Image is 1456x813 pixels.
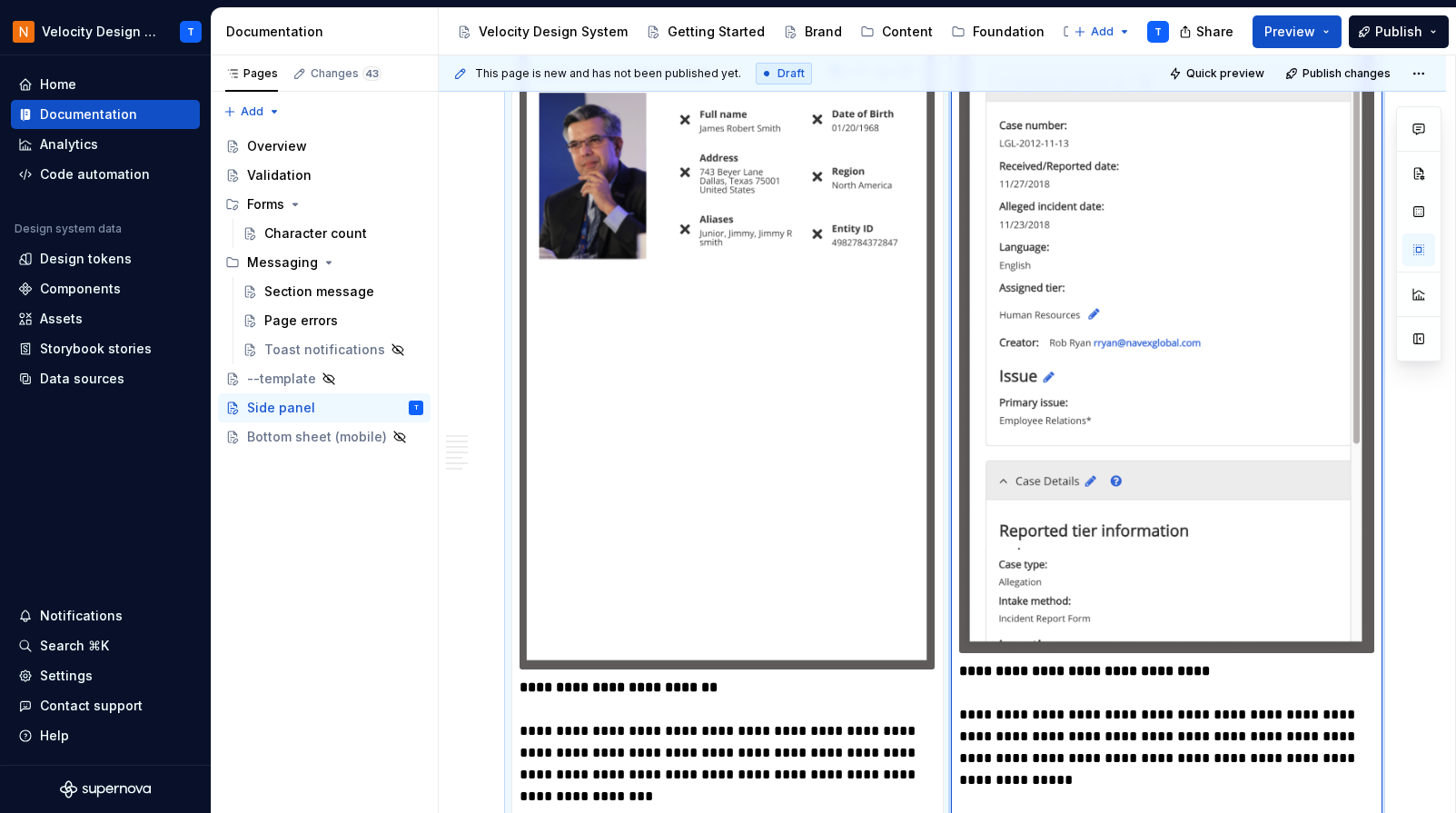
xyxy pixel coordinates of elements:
[11,304,200,333] a: Assets
[235,335,431,364] a: Toast notifications
[944,17,1052,46] a: Foundation
[247,253,318,272] div: Messaging
[40,607,123,625] div: Notifications
[1280,61,1399,86] button: Publish changes
[362,66,381,81] span: 43
[1302,66,1391,81] span: Publish changes
[60,780,151,798] svg: Supernova Logo
[218,364,431,393] a: --template
[247,428,387,446] div: Bottom sheet (mobile)
[264,312,338,330] div: Page errors
[414,399,419,417] div: T
[1068,19,1136,45] button: Add
[40,340,152,358] div: Storybook stories
[241,104,263,119] span: Add
[1264,23,1315,41] span: Preview
[13,21,35,43] img: bb28370b-b938-4458-ba0e-c5bddf6d21d4.png
[11,160,200,189] a: Code automation
[959,1,1374,653] img: 7daf5231-743b-4145-aee4-1b05abc349bc.png
[11,631,200,660] button: Search ⌘K
[187,25,194,39] div: T
[40,637,109,655] div: Search ⌘K
[235,219,431,248] a: Character count
[11,364,200,393] a: Data sources
[1055,17,1173,46] a: Components
[11,334,200,363] a: Storybook stories
[40,667,93,685] div: Settings
[973,23,1045,41] div: Foundation
[218,190,431,219] div: Forms
[11,244,200,273] a: Design tokens
[11,601,200,630] button: Notifications
[1253,15,1342,48] button: Preview
[218,132,431,451] div: Page tree
[778,66,805,81] span: Draft
[40,280,121,298] div: Components
[1186,66,1264,81] span: Quick preview
[218,248,431,277] div: Messaging
[40,370,124,388] div: Data sources
[40,310,83,328] div: Assets
[11,661,200,690] a: Settings
[40,105,137,124] div: Documentation
[639,17,772,46] a: Getting Started
[1154,25,1162,39] div: T
[882,23,933,41] div: Content
[11,130,200,159] a: Analytics
[225,66,278,81] div: Pages
[1091,25,1114,39] span: Add
[520,1,935,669] img: 17689e51-9cef-4a08-96b7-03c13b62f178.png
[40,135,98,154] div: Analytics
[247,370,316,388] div: --template
[11,100,200,129] a: Documentation
[40,250,132,268] div: Design tokens
[853,17,940,46] a: Content
[226,23,431,41] div: Documentation
[15,222,122,236] div: Design system data
[479,23,628,41] div: Velocity Design System
[235,306,431,335] a: Page errors
[247,166,312,184] div: Validation
[11,70,200,99] a: Home
[42,23,158,41] div: Velocity Design System by NAVEX
[264,341,385,359] div: Toast notifications
[40,75,76,94] div: Home
[247,399,315,417] div: Side panel
[40,697,143,715] div: Contact support
[311,66,381,81] div: Changes
[247,137,307,155] div: Overview
[247,195,284,213] div: Forms
[668,23,765,41] div: Getting Started
[776,17,849,46] a: Brand
[40,165,150,183] div: Code automation
[11,721,200,750] button: Help
[1164,61,1273,86] button: Quick preview
[264,224,367,243] div: Character count
[1349,15,1449,48] button: Publish
[218,422,431,451] a: Bottom sheet (mobile)
[450,17,635,46] a: Velocity Design System
[218,99,286,124] button: Add
[264,283,374,301] div: Section message
[475,66,741,81] span: This page is new and has not been published yet.
[11,274,200,303] a: Components
[218,161,431,190] a: Validation
[1375,23,1422,41] span: Publish
[1170,15,1245,48] button: Share
[1196,23,1233,41] span: Share
[218,393,431,422] a: Side panelT
[805,23,842,41] div: Brand
[450,14,1065,50] div: Page tree
[218,132,431,161] a: Overview
[11,691,200,720] button: Contact support
[235,277,431,306] a: Section message
[4,12,207,51] button: Velocity Design System by NAVEXT
[40,727,69,745] div: Help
